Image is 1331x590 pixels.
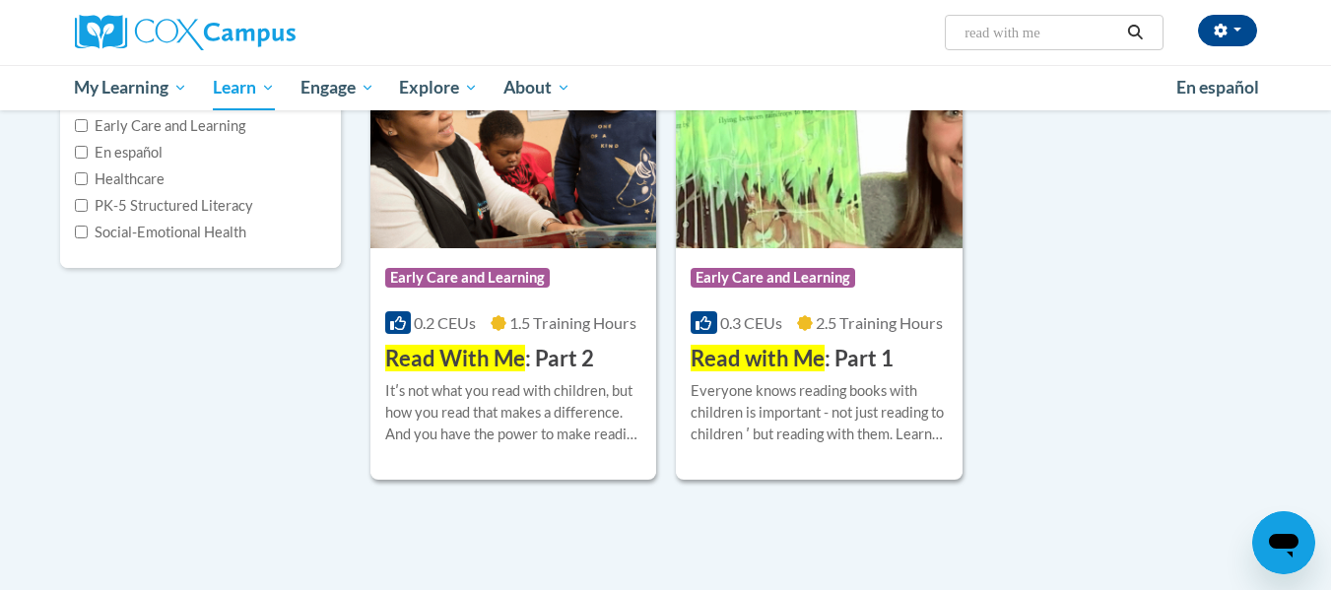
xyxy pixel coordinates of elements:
[288,65,387,110] a: Engage
[75,146,88,159] input: Checkbox for Options
[75,15,449,50] a: Cox Campus
[213,76,275,99] span: Learn
[75,199,88,212] input: Checkbox for Options
[1120,21,1150,44] button: Search
[300,76,374,99] span: Engage
[1198,15,1257,46] button: Account Settings
[509,313,636,332] span: 1.5 Training Hours
[1164,67,1272,108] a: En español
[691,345,825,371] span: Read with Me
[45,65,1287,110] div: Main menu
[816,313,943,332] span: 2.5 Training Hours
[963,21,1120,44] input: Search Courses
[386,65,491,110] a: Explore
[385,268,550,288] span: Early Care and Learning
[75,172,88,185] input: Checkbox for Options
[1176,77,1259,98] span: En español
[503,76,570,99] span: About
[385,345,525,371] span: Read With Me
[720,313,782,332] span: 0.3 CEUs
[75,115,245,137] label: Early Care and Learning
[75,15,296,50] img: Cox Campus
[200,65,288,110] a: Learn
[62,65,201,110] a: My Learning
[75,226,88,238] input: Checkbox for Options
[74,76,187,99] span: My Learning
[75,222,246,243] label: Social-Emotional Health
[676,47,963,481] a: Course LogoEarly Care and Learning0.3 CEUs2.5 Training Hours Read with Me: Part 1Everyone knows r...
[75,195,253,217] label: PK-5 Structured Literacy
[491,65,583,110] a: About
[385,344,594,374] h3: : Part 2
[1252,511,1315,574] iframe: Button to launch messaging window
[399,76,478,99] span: Explore
[370,47,657,248] img: Course Logo
[75,142,163,164] label: En español
[691,344,894,374] h3: : Part 1
[75,168,165,190] label: Healthcare
[370,47,657,481] a: Course LogoEarly Care and Learning0.2 CEUs1.5 Training Hours Read With Me: Part 2Itʹs not what yo...
[676,47,963,248] img: Course Logo
[691,380,948,445] div: Everyone knows reading books with children is important - not just reading to children ʹ but read...
[385,380,642,445] div: Itʹs not what you read with children, but how you read that makes a difference. And you have the ...
[75,119,88,132] input: Checkbox for Options
[414,313,476,332] span: 0.2 CEUs
[691,268,855,288] span: Early Care and Learning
